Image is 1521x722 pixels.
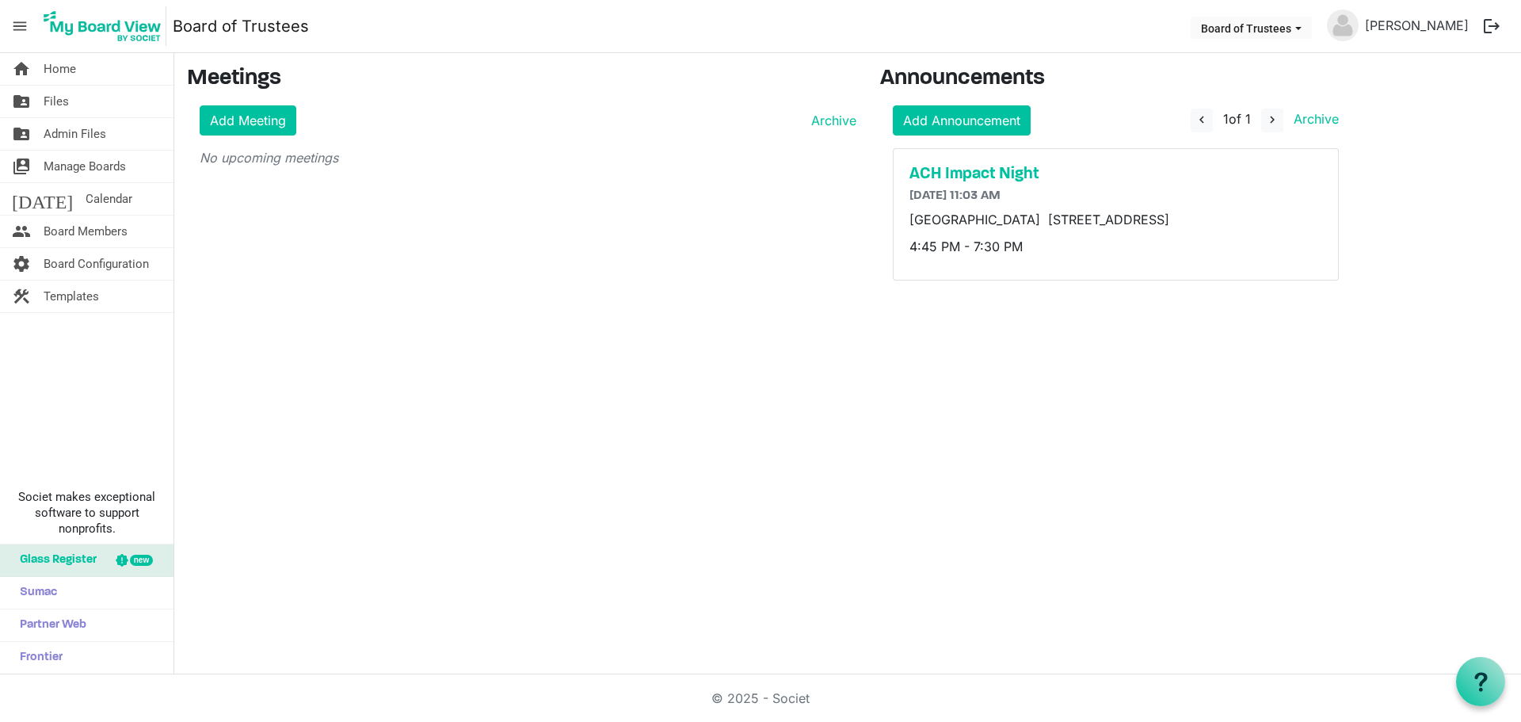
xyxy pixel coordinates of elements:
h3: Meetings [187,66,856,93]
span: of 1 [1223,111,1251,127]
span: Partner Web [12,609,86,641]
span: Home [44,53,76,85]
span: folder_shared [12,118,31,150]
button: logout [1475,10,1508,43]
span: home [12,53,31,85]
span: navigate_next [1265,113,1279,127]
img: My Board View Logo [39,6,166,46]
span: navigate_before [1195,113,1209,127]
span: Sumac [12,577,57,609]
span: switch_account [12,151,31,182]
button: navigate_next [1261,109,1283,132]
span: Societ makes exceptional software to support nonprofits. [7,489,166,537]
button: navigate_before [1191,109,1213,132]
a: Archive [1287,111,1339,127]
div: new [130,555,153,566]
a: Board of Trustees [173,10,309,42]
span: folder_shared [12,86,31,117]
a: My Board View Logo [39,6,173,46]
h3: Announcements [880,66,1351,93]
p: No upcoming meetings [200,148,856,167]
a: Add Meeting [200,105,296,136]
p: [GEOGRAPHIC_DATA] [STREET_ADDRESS] [909,210,1322,229]
span: Templates [44,281,99,312]
button: Board of Trustees dropdownbutton [1191,17,1312,39]
span: construction [12,281,31,312]
span: Admin Files [44,118,106,150]
a: © 2025 - Societ [711,690,810,706]
a: ACH Impact Night [909,165,1322,184]
span: menu [5,11,35,41]
p: 4:45 PM - 7:30 PM [909,237,1322,256]
span: Manage Boards [44,151,126,182]
span: Board Configuration [44,248,149,280]
span: Calendar [86,183,132,215]
span: [DATE] [12,183,73,215]
span: Frontier [12,642,63,674]
img: no-profile-picture.svg [1327,10,1359,41]
span: 1 [1223,111,1229,127]
span: settings [12,248,31,280]
span: [DATE] 11:03 AM [909,189,1001,202]
span: people [12,216,31,247]
a: [PERSON_NAME] [1359,10,1475,41]
a: Archive [805,111,856,130]
a: Add Announcement [893,105,1031,136]
span: Files [44,86,69,117]
span: Glass Register [12,544,97,576]
span: Board Members [44,216,128,247]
